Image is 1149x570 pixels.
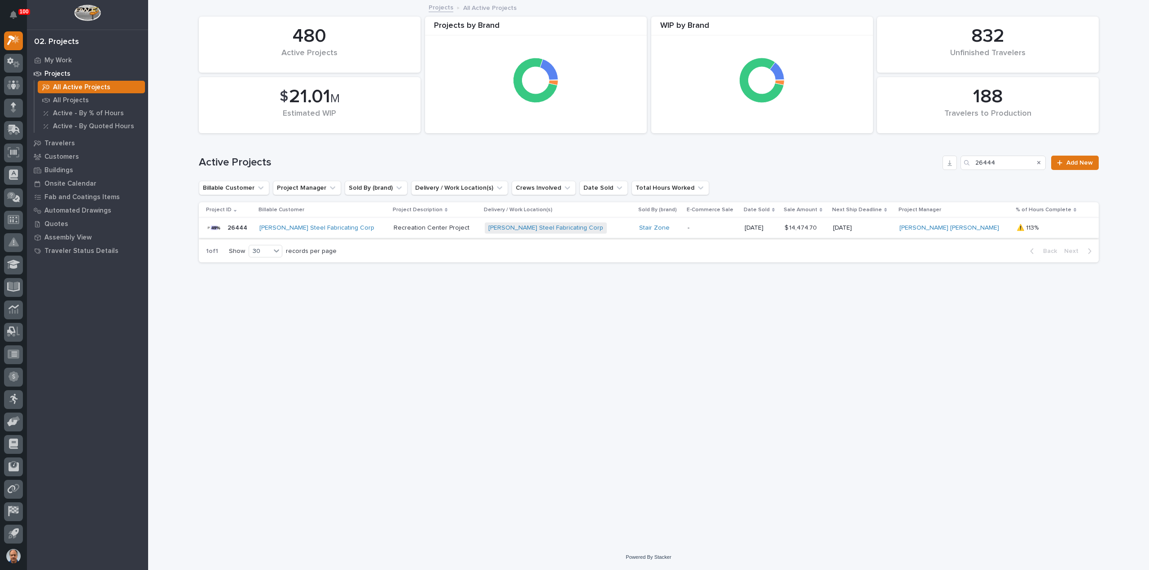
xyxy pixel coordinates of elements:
span: 21.01 [289,87,330,106]
button: Date Sold [579,181,628,195]
p: Next Ship Deadline [832,205,882,215]
p: All Active Projects [463,2,517,12]
p: Sold By (brand) [638,205,677,215]
p: $ 14,474.70 [785,222,819,232]
button: Project Manager [273,181,341,195]
div: 832 [892,25,1083,48]
a: [PERSON_NAME] Steel Fabricating Corp [259,224,374,232]
div: Notifications100 [11,11,23,25]
div: 30 [249,247,271,256]
p: [DATE] [833,224,892,232]
p: Show [229,248,245,255]
div: 188 [892,86,1083,108]
p: Quotes [44,220,68,228]
button: Next [1061,247,1099,255]
p: Automated Drawings [44,207,111,215]
a: [PERSON_NAME] Steel Fabricating Corp [488,224,603,232]
p: Project Manager [899,205,941,215]
a: Customers [27,150,148,163]
button: Crews Involved [512,181,576,195]
div: 02. Projects [34,37,79,47]
p: 26444 [228,222,249,232]
button: Billable Customer [199,181,269,195]
input: Search [960,156,1046,170]
div: Projects by Brand [425,21,647,36]
button: Back [1023,247,1061,255]
img: Workspace Logo [74,4,101,21]
a: Fab and Coatings Items [27,190,148,204]
a: Quotes [27,217,148,231]
p: Traveler Status Details [44,247,118,255]
div: Unfinished Travelers [892,48,1083,67]
a: All Active Projects [35,81,148,93]
p: 1 of 1 [199,240,225,262]
p: ⚠️ 113% [1017,222,1040,232]
button: Delivery / Work Location(s) [411,181,508,195]
p: % of Hours Complete [1016,205,1071,215]
p: Date Sold [744,205,770,215]
span: M [330,93,340,104]
p: Fab and Coatings Items [44,193,120,201]
p: All Projects [53,96,89,104]
p: Active - By % of Hours [53,109,124,117]
a: All Projects [35,94,148,106]
div: WIP by Brand [651,21,873,36]
p: Project Description [393,205,443,215]
button: users-avatar [4,547,23,566]
a: Active - By Quoted Hours [35,120,148,132]
p: Billable Customer [259,205,304,215]
a: [PERSON_NAME] [PERSON_NAME] [899,224,999,232]
a: Add New [1051,156,1098,170]
tr: 2644426444 [PERSON_NAME] Steel Fabricating Corp Recreation Center Project[PERSON_NAME] Steel Fabr... [199,218,1099,238]
div: Active Projects [214,48,405,67]
a: My Work [27,53,148,67]
p: Assembly View [44,234,92,242]
p: Customers [44,153,79,161]
p: Recreation Center Project [394,224,478,232]
p: All Active Projects [53,83,110,91]
a: Stair Zone [639,224,670,232]
p: Delivery / Work Location(s) [484,205,553,215]
button: Sold By (brand) [345,181,408,195]
a: Onsite Calendar [27,177,148,190]
a: Assembly View [27,231,148,244]
div: 480 [214,25,405,48]
p: Onsite Calendar [44,180,96,188]
div: Travelers to Production [892,109,1083,128]
a: Traveler Status Details [27,244,148,257]
span: Back [1038,247,1057,255]
p: Buildings [44,166,73,174]
p: 100 [20,9,29,15]
div: Estimated WIP [214,109,405,128]
p: My Work [44,57,72,65]
a: Automated Drawings [27,204,148,217]
p: Project ID [206,205,232,215]
p: Active - By Quoted Hours [53,122,134,131]
a: Projects [27,67,148,80]
p: Sale Amount [784,205,817,215]
button: Total Hours Worked [632,181,709,195]
a: Projects [429,2,453,12]
a: Powered By Stacker [626,554,671,560]
a: Active - By % of Hours [35,107,148,119]
span: $ [280,88,288,105]
p: Projects [44,70,70,78]
p: E-Commerce Sale [687,205,733,215]
span: Next [1064,247,1084,255]
p: [DATE] [745,224,777,232]
h1: Active Projects [199,156,939,169]
a: Travelers [27,136,148,150]
a: Buildings [27,163,148,177]
p: - [688,224,737,232]
p: records per page [286,248,337,255]
button: Notifications [4,5,23,24]
p: Travelers [44,139,75,148]
span: Add New [1066,160,1093,166]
